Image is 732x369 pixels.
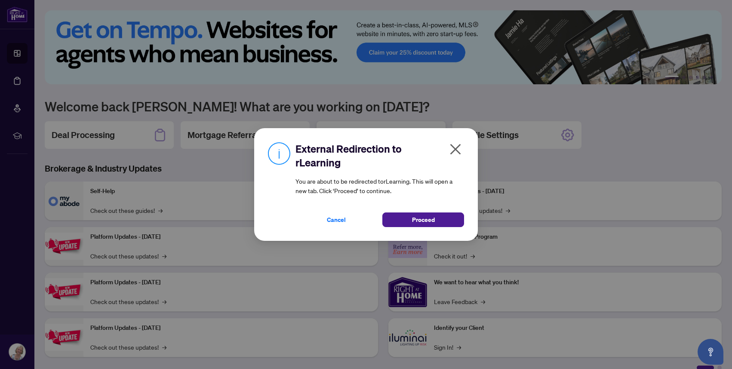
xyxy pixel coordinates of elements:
span: close [449,142,462,156]
h2: External Redirection to rLearning [295,142,464,169]
button: Cancel [295,212,377,227]
img: Info Icon [268,142,290,165]
span: Proceed [412,213,435,227]
button: Open asap [698,339,723,365]
button: Proceed [382,212,464,227]
div: You are about to be redirected to rLearning . This will open a new tab. Click ‘Proceed’ to continue. [295,142,464,227]
span: Cancel [327,213,346,227]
